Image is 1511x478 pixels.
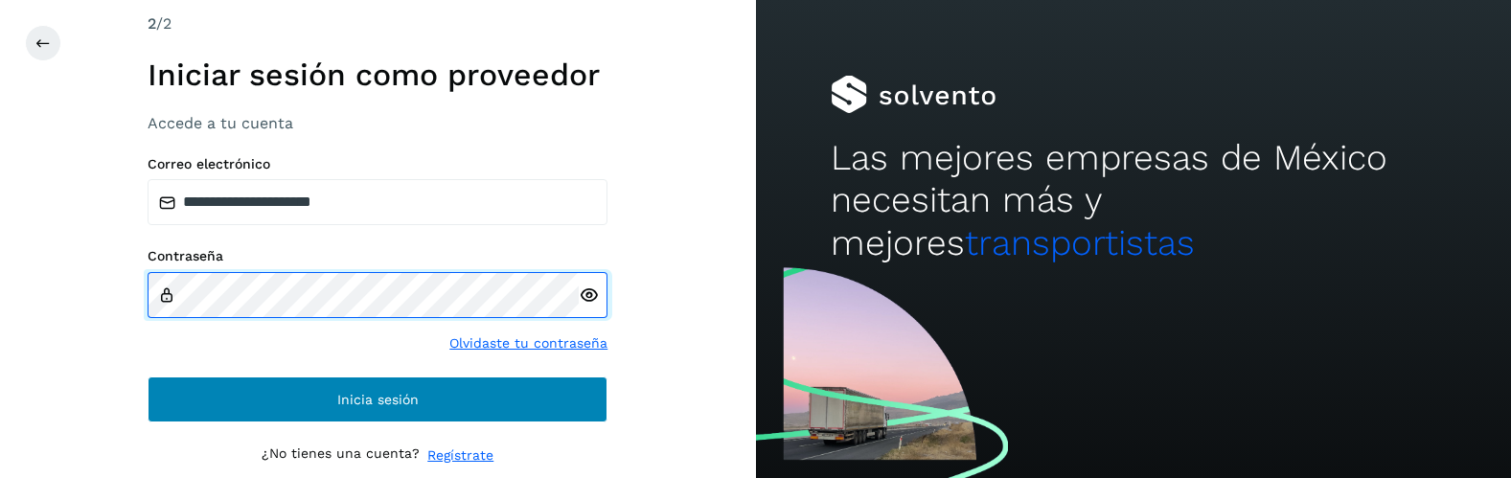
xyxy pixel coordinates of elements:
[148,114,607,132] h3: Accede a tu cuenta
[148,57,607,93] h1: Iniciar sesión como proveedor
[337,393,419,406] span: Inicia sesión
[831,137,1435,264] h2: Las mejores empresas de México necesitan más y mejores
[148,376,607,422] button: Inicia sesión
[148,12,607,35] div: /2
[427,445,493,466] a: Regístrate
[965,222,1195,263] span: transportistas
[148,156,607,172] label: Correo electrónico
[148,14,156,33] span: 2
[449,333,607,353] a: Olvidaste tu contraseña
[148,248,607,264] label: Contraseña
[262,445,420,466] p: ¿No tienes una cuenta?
